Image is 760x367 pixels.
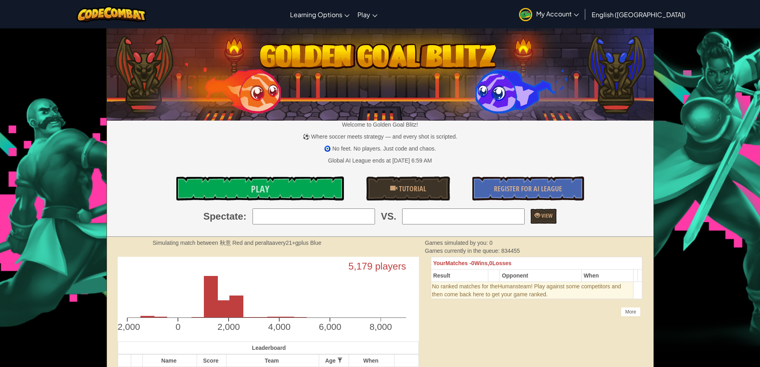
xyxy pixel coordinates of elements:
span: Spectate [203,210,243,223]
span: Matches - [446,260,472,266]
a: English ([GEOGRAPHIC_DATA]) [588,4,689,25]
strong: Simulating match between 秋意 Red and peraltaavery21+gplus Blue [153,240,322,246]
span: Play [357,10,370,19]
span: 834455 [501,248,520,254]
td: Humans [431,282,634,299]
th: Opponent [499,270,581,282]
a: Register for AI League [472,177,584,200]
img: CodeCombat logo [77,6,146,22]
span: : [243,210,247,223]
th: When [349,354,394,367]
text: 6,000 [319,322,341,332]
th: When [581,270,634,282]
span: Play [251,183,269,195]
span: Your [433,260,446,266]
div: More [621,307,640,317]
th: Score [197,354,226,367]
text: 4,000 [268,322,290,332]
text: 2,000 [217,322,240,332]
img: Golden Goal [107,25,653,121]
text: 8,000 [369,322,392,332]
th: Result [431,270,488,282]
span: No ranked matches for the [432,283,498,290]
span: Leaderboard [252,345,286,351]
a: Learning Options [286,4,353,25]
th: Age [319,354,349,367]
span: View [540,212,553,219]
span: English ([GEOGRAPHIC_DATA]) [592,10,685,19]
p: 🧿 No feet. No players. Just code and chaos. [107,145,653,153]
span: Tutorial [397,184,426,194]
span: Games simulated by you: [425,240,490,246]
p: Welcome to Golden Goal Blitz! [107,121,653,129]
span: Learning Options [290,10,342,19]
th: 0 0 [431,257,642,270]
span: Games currently in the queue: [425,248,501,254]
span: team! Play against some competitors and then come back here to get your game ranked. [432,283,621,298]
span: Losses [492,260,511,266]
text: 0 [175,322,180,332]
span: My Account [536,10,579,18]
span: VS. [381,210,397,223]
th: Name [142,354,197,367]
span: 0 [490,240,493,246]
a: Play [353,4,381,25]
p: ⚽ Where soccer meets strategy — and every shot is scripted. [107,133,653,141]
img: avatar [519,8,532,21]
span: Wins, [474,260,489,266]
text: -2,000 [114,322,140,332]
text: 5,179 players [348,261,406,272]
a: My Account [515,2,583,27]
span: Register for AI League [494,184,562,194]
a: Tutorial [366,177,450,200]
div: Global AI League ends at [DATE] 6:59 AM [328,157,432,165]
th: Team [226,354,319,367]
